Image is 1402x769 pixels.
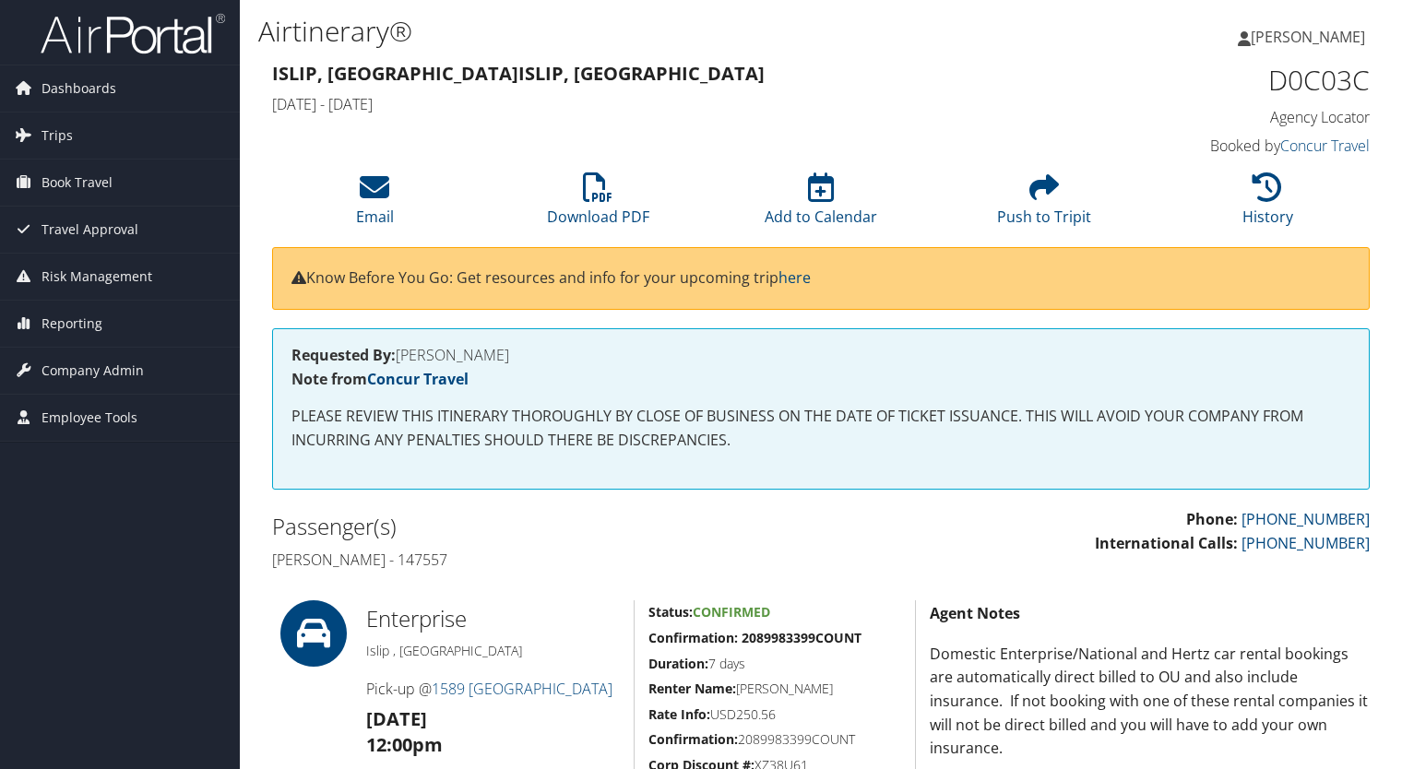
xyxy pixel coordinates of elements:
[1238,9,1384,65] a: [PERSON_NAME]
[765,183,877,227] a: Add to Calendar
[272,94,1088,114] h4: [DATE] - [DATE]
[648,680,736,697] strong: Renter Name:
[42,348,144,394] span: Company Admin
[1116,61,1370,100] h1: D0C03C
[1095,533,1238,553] strong: International Calls:
[930,603,1020,623] strong: Agent Notes
[291,348,1350,362] h4: [PERSON_NAME]
[547,183,649,227] a: Download PDF
[272,550,807,570] h4: [PERSON_NAME] - 147557
[291,345,396,365] strong: Requested By:
[648,655,708,672] strong: Duration:
[693,603,770,621] span: Confirmed
[258,12,1008,51] h1: Airtinerary®
[432,679,612,699] a: 1589 [GEOGRAPHIC_DATA]
[648,655,901,673] h5: 7 days
[42,160,113,206] span: Book Travel
[366,706,427,731] strong: [DATE]
[367,369,469,389] a: Concur Travel
[272,61,765,86] strong: Islip, [GEOGRAPHIC_DATA] Islip, [GEOGRAPHIC_DATA]
[648,603,693,621] strong: Status:
[997,183,1091,227] a: Push to Tripit
[1186,509,1238,529] strong: Phone:
[648,680,901,698] h5: [PERSON_NAME]
[648,730,901,749] h5: 2089983399COUNT
[366,679,620,699] h4: Pick-up @
[366,732,443,757] strong: 12:00pm
[291,369,469,389] strong: Note from
[366,603,620,634] h2: Enterprise
[1242,509,1370,529] a: [PHONE_NUMBER]
[356,183,394,227] a: Email
[291,266,1350,290] p: Know Before You Go: Get resources and info for your upcoming trip
[42,395,137,441] span: Employee Tools
[930,643,1370,761] p: Domestic Enterprise/National and Hertz car rental bookings are automatically direct billed to OU ...
[42,207,138,253] span: Travel Approval
[648,705,901,724] h5: USD250.56
[291,405,1350,452] p: PLEASE REVIEW THIS ITINERARY THOROUGHLY BY CLOSE OF BUSINESS ON THE DATE OF TICKET ISSUANCE. THIS...
[1251,27,1365,47] span: [PERSON_NAME]
[1116,136,1370,156] h4: Booked by
[648,705,710,723] strong: Rate Info:
[778,267,811,288] a: here
[1242,533,1370,553] a: [PHONE_NUMBER]
[42,65,116,112] span: Dashboards
[366,642,620,660] h5: Islip , [GEOGRAPHIC_DATA]
[648,629,861,646] strong: Confirmation: 2089983399COUNT
[42,254,152,300] span: Risk Management
[1280,136,1370,156] a: Concur Travel
[1116,107,1370,127] h4: Agency Locator
[1242,183,1293,227] a: History
[42,112,73,159] span: Trips
[41,12,225,55] img: airportal-logo.png
[42,301,102,347] span: Reporting
[648,730,738,748] strong: Confirmation:
[272,511,807,542] h2: Passenger(s)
